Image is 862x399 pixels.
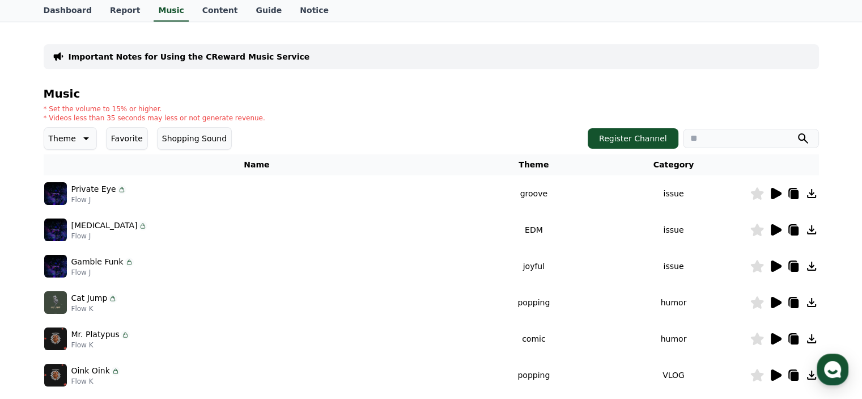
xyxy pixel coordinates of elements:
[44,219,67,241] img: music
[168,322,196,331] span: Settings
[597,154,749,175] th: Category
[597,175,749,212] td: issue
[106,127,148,150] button: Favorite
[71,256,124,268] p: Gamble Funk
[71,232,148,241] p: Flow J
[44,327,67,350] img: music
[71,304,118,313] p: Flow K
[44,87,819,100] h4: Music
[71,341,130,350] p: Flow K
[470,175,597,212] td: groove
[470,284,597,321] td: popping
[146,305,218,333] a: Settings
[597,212,749,248] td: issue
[49,131,76,146] p: Theme
[588,128,678,149] button: Register Channel
[44,154,470,175] th: Name
[3,305,75,333] a: Home
[597,357,749,393] td: VLOG
[75,305,146,333] a: Messages
[71,292,108,304] p: Cat Jump
[71,329,120,341] p: Mr. Platypus
[470,321,597,357] td: comic
[470,248,597,284] td: joyful
[71,195,126,204] p: Flow J
[71,365,110,377] p: Oink Oink
[157,127,232,150] button: Shopping Sound
[470,357,597,393] td: popping
[71,377,120,386] p: Flow K
[44,364,67,387] img: music
[44,255,67,278] img: music
[470,212,597,248] td: EDM
[44,291,67,314] img: music
[71,268,134,277] p: Flow J
[597,321,749,357] td: humor
[71,183,116,195] p: Private Eye
[94,322,128,331] span: Messages
[44,104,265,114] p: * Set the volume to 15% or higher.
[597,248,749,284] td: issue
[597,284,749,321] td: humor
[44,127,97,150] button: Theme
[44,114,265,123] p: * Videos less than 35 seconds may less or not generate revenue.
[29,322,49,331] span: Home
[470,154,597,175] th: Theme
[44,182,67,205] img: music
[69,51,310,62] a: Important Notes for Using the CReward Music Service
[71,220,138,232] p: [MEDICAL_DATA]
